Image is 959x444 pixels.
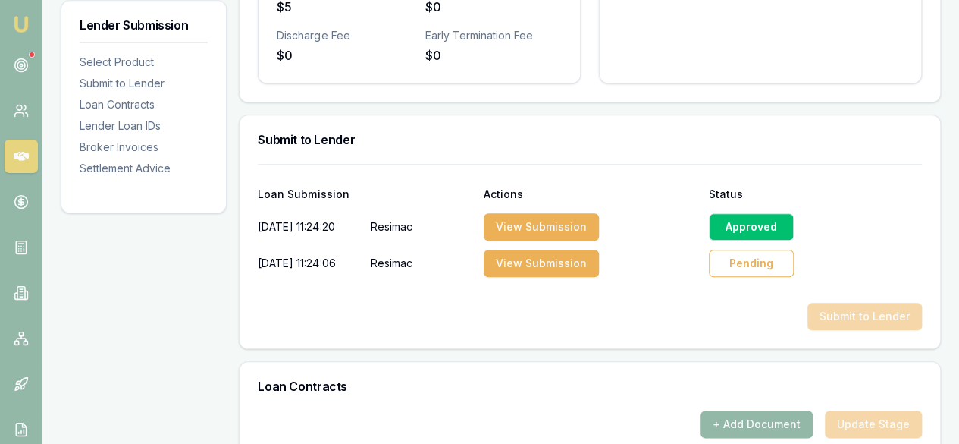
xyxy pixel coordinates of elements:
img: emu-icon-u.png [12,15,30,33]
button: View Submission [484,250,599,277]
div: Pending [709,250,794,277]
button: + Add Document [700,411,813,438]
div: $0 [425,46,562,65]
div: Actions [484,189,697,200]
div: Loan Contracts [80,97,208,112]
div: Discharge Fee [277,28,413,43]
p: Resimac [371,248,472,279]
div: Loan Submission [258,189,471,200]
div: Settlement Advice [80,161,208,176]
div: Submit to Lender [80,76,208,91]
h3: Loan Contracts [258,380,922,392]
div: Select Product [80,55,208,70]
div: Approved [709,213,794,241]
h3: Submit to Lender [258,134,922,146]
div: [DATE] 11:24:20 [258,212,359,242]
h3: Lender Submission [80,19,208,31]
div: Early Termination Fee [425,28,562,43]
p: Resimac [371,212,472,242]
div: [DATE] 11:24:06 [258,248,359,279]
button: View Submission [484,213,599,241]
div: $0 [277,46,413,65]
div: Broker Invoices [80,140,208,155]
div: Status [709,189,922,200]
div: Lender Loan IDs [80,118,208,134]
